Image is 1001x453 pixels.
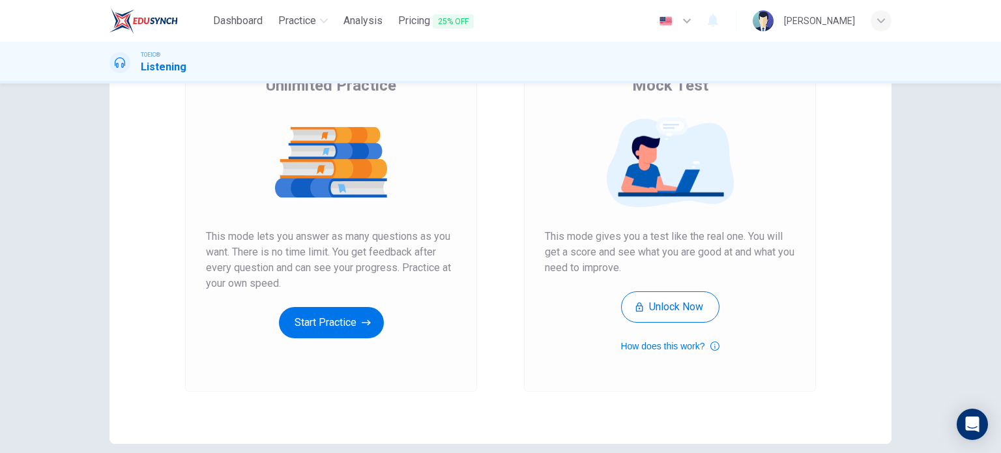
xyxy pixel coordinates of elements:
span: TOEIC® [141,50,160,59]
button: How does this work? [620,338,719,354]
span: Practice [278,13,316,29]
button: Dashboard [208,9,268,33]
span: Unlimited Practice [266,75,396,96]
span: Dashboard [213,13,263,29]
button: Pricing25% OFF [393,9,479,33]
div: [PERSON_NAME] [784,13,855,29]
img: Profile picture [753,10,774,31]
img: en [658,16,674,26]
span: This mode lets you answer as many questions as you want. There is no time limit. You get feedback... [206,229,456,291]
span: Pricing [398,13,474,29]
div: Open Intercom Messenger [957,409,988,440]
span: Mock Test [632,75,708,96]
button: Unlock Now [621,291,719,323]
button: Analysis [338,9,388,33]
img: EduSynch logo [109,8,178,34]
span: 25% OFF [433,14,474,29]
button: Practice [273,9,333,33]
h1: Listening [141,59,186,75]
button: Start Practice [279,307,384,338]
span: This mode gives you a test like the real one. You will get a score and see what you are good at a... [545,229,795,276]
a: EduSynch logo [109,8,208,34]
span: Analysis [343,13,383,29]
